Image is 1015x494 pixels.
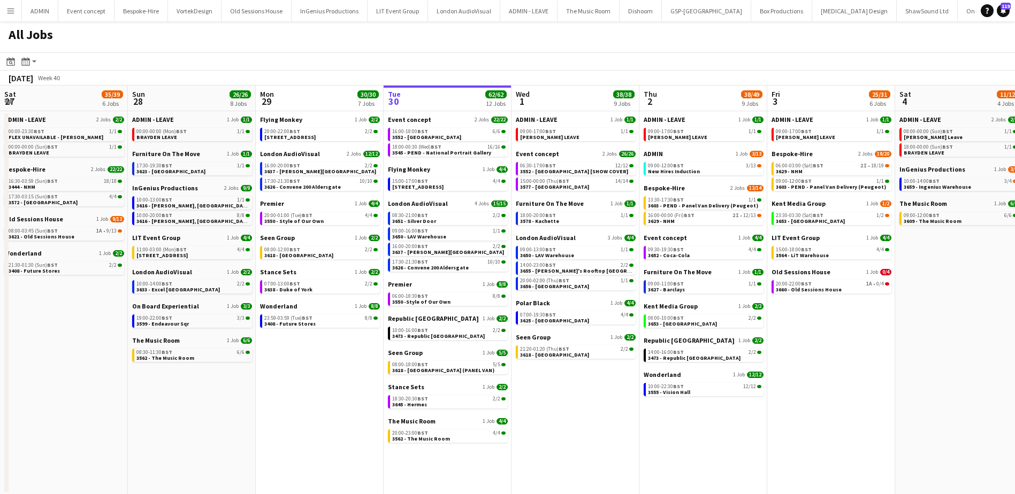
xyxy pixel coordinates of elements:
[516,150,636,199] div: Event concept2 Jobs26/2606:30-17:00BST12/123552 - [GEOGRAPHIC_DATA] [SHOW COVER]15:00-00:00 (Thu)...
[260,115,380,124] a: Flying Monkey1 Job2/2
[264,163,300,168] span: 16:00-20:00
[9,193,122,205] a: 17:30-03:15 (Sun)BST4/43572 - [GEOGRAPHIC_DATA]
[365,163,372,168] span: 2/2
[743,213,756,218] span: 12/13
[176,128,187,135] span: BST
[776,128,889,140] a: 09:00-17:00BST1/1[PERSON_NAME] LEAVE
[264,162,378,174] a: 16:00-20:00BST2/23637 - [PERSON_NAME][GEOGRAPHIC_DATA]
[104,179,117,184] span: 18/18
[417,128,428,135] span: BST
[224,185,239,191] span: 2 Jobs
[493,213,500,218] span: 2/2
[1004,213,1012,218] span: 6/6
[4,165,45,173] span: Bespoke-Hire
[260,199,380,234] div: Premier1 Job4/420:00-01:00 (Tue)BST4/43550 - Style of Our Own
[9,128,122,140] a: 00:00-23:30BST1/1FLEX UNAVAILABLE - [PERSON_NAME]
[602,151,617,157] span: 2 Jobs
[801,128,812,135] span: BST
[9,143,122,156] a: 00:00-00:00 (Sun)BST1/1BRAYDEN LEAVE
[516,115,636,150] div: ADMIN - LEAVE1 Job1/109:00-17:00BST1/1[PERSON_NAME] LEAVE
[648,197,684,203] span: 13:30-17:30
[237,213,245,218] span: 8/8
[260,115,380,150] div: Flying Monkey1 Job2/220:00-22:00BST2/2[STREET_ADDRESS]
[392,149,491,156] span: 3545 - PEND - National Portrait Gallery
[392,177,506,190] a: 15:00-17:00BST4/4[STREET_ADDRESS]
[260,199,380,207] a: Premier1 Job4/4
[880,117,891,123] span: 1/1
[730,185,745,191] span: 2 Jobs
[132,115,174,124] span: ADMIN - LEAVE
[241,151,252,157] span: 1/1
[520,163,556,168] span: 06:30-17:00
[648,128,761,140] a: 09:00-17:00BST1/1[PERSON_NAME] LEAVE
[136,197,172,203] span: 10:00-13:00
[292,1,368,21] button: InGenius Productions
[749,197,756,203] span: 1/1
[749,129,756,134] span: 1/1
[388,165,508,199] div: Flying Monkey1 Job4/415:00-17:00BST4/4[STREET_ADDRESS]
[47,143,58,150] span: BST
[388,199,508,207] a: London AudioVisual4 Jobs15/15
[545,128,556,135] span: BST
[520,128,634,140] a: 09:00-17:00BST1/1[PERSON_NAME] LEAVE
[801,177,812,184] span: BST
[520,162,634,174] a: 06:30-17:00BST12/123552 - [GEOGRAPHIC_DATA] [SHOW COVER]
[813,162,823,169] span: BST
[168,1,222,21] button: VortekDesign
[483,166,494,173] span: 1 Job
[136,202,251,209] span: 3616 - Curzon, Mayfair
[9,179,58,184] span: 16:30-03:59 (Sun)
[1004,179,1012,184] span: 3/4
[260,150,380,199] div: London AudioVisual2 Jobs12/1216:00-20:00BST2/23637 - [PERSON_NAME][GEOGRAPHIC_DATA]17:30-21:30BST...
[132,184,252,234] div: InGenius Productions2 Jobs9/910:00-13:00BST1/13616 - [PERSON_NAME], [GEOGRAPHIC_DATA]10:00-20:00B...
[673,162,684,169] span: BST
[644,115,764,150] div: ADMIN - LEAVE1 Job1/109:00-17:00BST1/1[PERSON_NAME] LEAVE
[9,183,35,190] span: 3444 - NHM
[136,212,250,224] a: 10:00-20:00BST8/83616 - [PERSON_NAME], [GEOGRAPHIC_DATA]
[644,115,685,124] span: ADMIN - LEAVE
[260,199,284,207] span: Premier
[624,200,636,207] span: 1/1
[929,177,940,184] span: BST
[876,179,884,184] span: 1/1
[644,184,764,234] div: Bespoke-Hire2 Jobs13/1413:30-17:30BST1/13603 - PEND - Panel Van Delivery (Peugeot)16:00-00:00 (Fr...
[355,200,367,207] span: 1 Job
[9,177,122,190] a: 16:30-03:59 (Sun)BST18/183444 - NHM
[388,115,508,124] a: Event concept2 Jobs22/22
[417,212,428,219] span: BST
[132,184,198,192] span: InGenius Productions
[109,144,117,150] span: 1/1
[260,115,302,124] span: Flying Monkey
[516,199,636,207] a: Furniture On The Move1 Job1/1
[360,179,372,184] span: 10/10
[428,1,500,21] button: London AudioVisual
[746,163,756,168] span: 3/13
[1004,129,1012,134] span: 1/1
[520,177,634,190] a: 15:00-00:00 (Thu)BST14/143577 - [GEOGRAPHIC_DATA]
[776,129,812,134] span: 09:00-17:00
[644,184,685,192] span: Bespoke-Hire
[904,144,953,150] span: 18:00-00:00 (Sun)
[9,129,44,134] span: 00:00-23:30
[289,128,300,135] span: BST
[96,117,111,123] span: 2 Jobs
[776,134,835,141] span: ANDY LEAVE
[648,213,695,218] span: 16:00-00:00 (Fri)
[241,117,252,123] span: 1/1
[876,213,884,218] span: 1/2
[545,212,556,219] span: BST
[388,199,508,280] div: London AudioVisual4 Jobs15/1508:30-21:00BST2/23651 - Silver Door09:00-16:00BST1/13650 - LAV Wareh...
[812,1,897,21] button: [MEDICAL_DATA] Design
[431,143,441,150] span: BST
[491,200,508,207] span: 15/15
[516,150,559,158] span: Event concept
[747,185,764,191] span: 13/14
[620,1,662,21] button: Dishoom
[264,177,378,190] a: 17:30-21:30BST10/103626 - Convene 200 Aldersgate
[673,196,684,203] span: BST
[96,216,108,222] span: 1 Job
[392,143,506,156] a: 18:00-00:30 (Wed)BST16/163545 - PEND - National Portrait Gallery
[751,1,812,21] button: Box Productions
[904,213,940,218] span: 09:00-12:00
[776,163,889,168] div: •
